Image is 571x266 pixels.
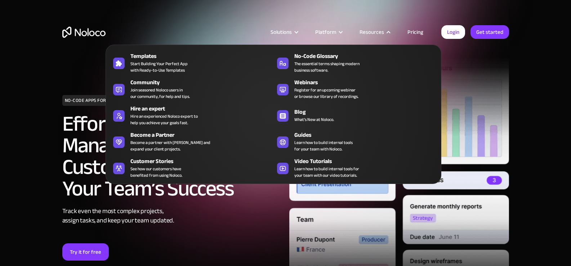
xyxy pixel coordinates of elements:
[262,27,306,37] div: Solutions
[294,116,334,123] span: What's New at Noloco.
[351,27,398,37] div: Resources
[271,27,292,37] div: Solutions
[110,129,273,154] a: Become a PartnerBecome a partner with [PERSON_NAME] andexpand your client projects.
[130,60,188,73] span: Start Building Your Perfect App with Ready-to-Use Templates
[130,113,198,126] div: Hire an experienced Noloco expert to help you achieve your goals fast.
[130,104,277,113] div: Hire an expert
[294,108,441,116] div: Blog
[294,60,360,73] span: The essential terms shaping modern business software.
[398,27,432,37] a: Pricing
[62,243,109,261] a: Try it for free
[62,113,282,199] h2: Effortless Project Management Apps, Custom-Built for Your Team’s Success
[441,25,465,39] a: Login
[130,139,210,152] div: Become a partner with [PERSON_NAME] and expand your client projects.
[273,103,437,127] a: BlogWhat's New at Noloco.
[110,103,273,127] a: Hire an expertHire an experienced Noloco expert tohelp you achieve your goals fast.
[273,77,437,101] a: WebinarsRegister for an upcoming webinaror browse our library of recordings.
[294,78,441,87] div: Webinars
[294,131,441,139] div: Guides
[294,139,353,152] span: Learn how to build internal tools for your team with Noloco.
[315,27,336,37] div: Platform
[273,50,437,75] a: No-Code GlossaryThe essential terms shaping modernbusiness software.
[62,207,282,225] div: Track even the most complex projects, assign tasks, and keep your team updated.
[62,95,161,106] h1: NO-CODE APPS FOR PROJECT MANAGEMENT
[110,50,273,75] a: TemplatesStart Building Your Perfect Appwith Ready-to-Use Templates
[294,157,441,166] div: Video Tutorials
[273,129,437,154] a: GuidesLearn how to build internal toolsfor your team with Noloco.
[294,166,359,179] span: Learn how to build internal tools for your team with our video tutorials.
[130,131,277,139] div: Become a Partner
[306,27,351,37] div: Platform
[294,52,441,60] div: No-Code Glossary
[106,35,441,184] nav: Resources
[470,25,509,39] a: Get started
[62,27,106,38] a: home
[110,77,273,101] a: CommunityJoin seasoned Noloco users inour community, for help and tips.
[130,78,277,87] div: Community
[130,52,277,60] div: Templates
[110,155,273,180] a: Customer StoriesSee how our customers havebenefited from using Noloco.
[294,87,358,100] span: Register for an upcoming webinar or browse our library of recordings.
[130,166,182,179] span: See how our customers have benefited from using Noloco.
[273,155,437,180] a: Video TutorialsLearn how to build internal tools foryour team with our video tutorials.
[130,87,190,100] span: Join seasoned Noloco users in our community, for help and tips.
[360,27,384,37] div: Resources
[130,157,277,166] div: Customer Stories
